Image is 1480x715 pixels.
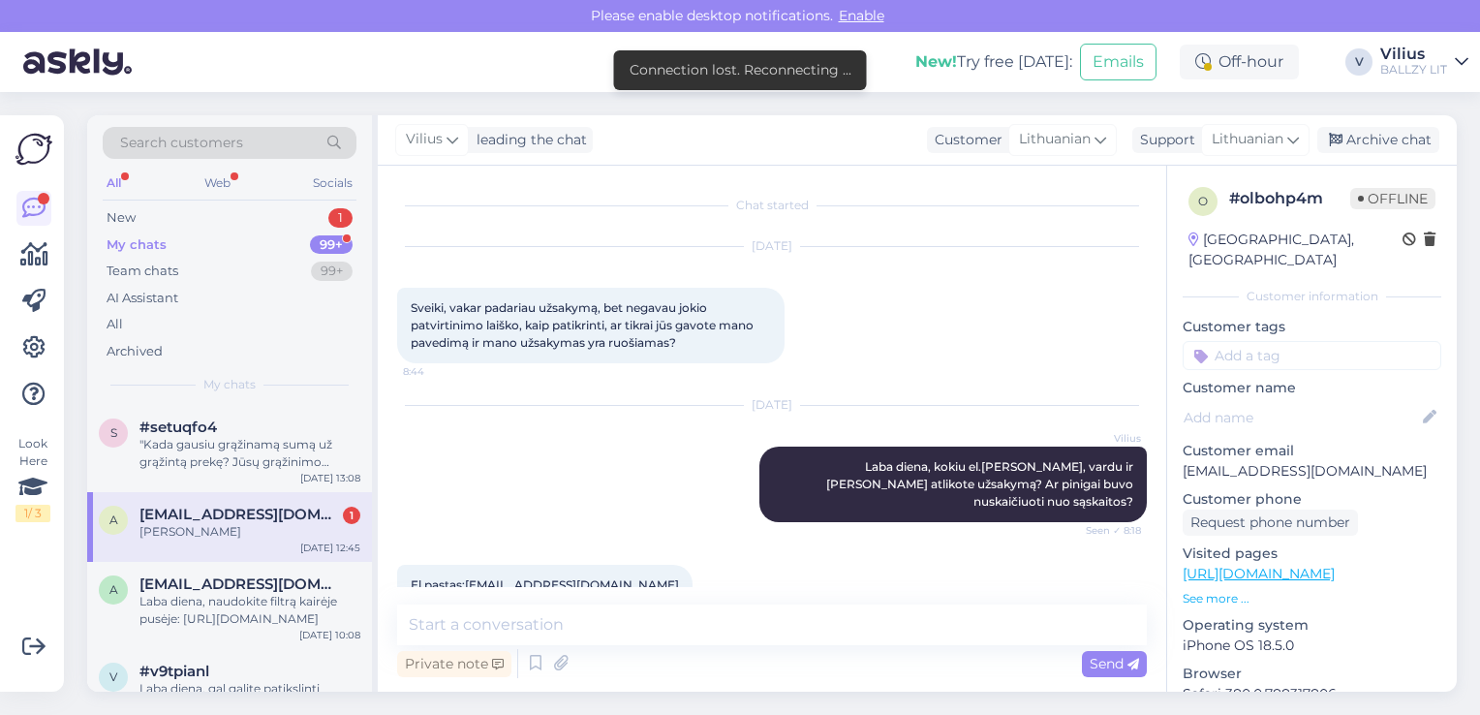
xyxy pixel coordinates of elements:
div: Archived [107,342,163,361]
input: Add a tag [1183,341,1441,370]
span: a [109,513,118,527]
span: Sveiki, vakar padariau užsakymą, bet negavau jokio patvirtinimo laiško, kaip patikrinti, ar tikra... [411,300,756,350]
div: "Kada gausiu grąžinamą sumą už grąžintą prekę? Jūsų grąžinimo apdorojimas gali užtrukti iki 30 di... [139,436,360,471]
p: See more ... [1183,590,1441,607]
div: New [107,208,136,228]
span: Vilius [1068,431,1141,446]
a: ViliusBALLZY LIT [1380,47,1468,78]
span: #v9tpianl [139,663,209,680]
p: Customer phone [1183,489,1441,510]
span: s [110,425,117,440]
p: [EMAIL_ADDRESS][DOMAIN_NAME] [1183,461,1441,482]
div: Customer information [1183,288,1441,305]
div: Off-hour [1180,45,1299,79]
div: All [107,315,123,334]
div: My chats [107,235,167,255]
div: Socials [309,171,356,196]
span: Search customers [120,133,243,153]
div: V [1345,48,1372,76]
div: BALLZY LIT [1380,62,1447,78]
div: Laba diena, gal galite patikslinti klausimą? [139,680,360,715]
div: Chat started [397,197,1147,214]
p: Visited pages [1183,544,1441,564]
div: 1 / 3 [15,505,50,522]
span: a [109,582,118,597]
button: Emails [1080,44,1156,80]
span: Seen ✓ 8:18 [1068,523,1141,538]
p: Browser [1183,664,1441,684]
div: Customer [927,130,1002,150]
span: anzela14141@gmail.com [139,506,341,523]
div: 1 [328,208,353,228]
p: Operating system [1183,615,1441,636]
p: Customer name [1183,378,1441,398]
div: Try free [DATE]: [915,50,1072,74]
input: Add name [1184,407,1419,428]
div: [DATE] [397,237,1147,255]
div: [DATE] 12:45 [300,541,360,555]
div: 99+ [310,235,353,255]
div: Request phone number [1183,510,1358,536]
span: Laba diena, kokiu el.[PERSON_NAME], vardu ir [PERSON_NAME] atlikote užsakymą? Ar pinigai buvo nus... [826,459,1136,509]
img: Askly Logo [15,131,52,168]
span: #setuqfo4 [139,419,217,436]
a: [URL][DOMAIN_NAME] [1183,565,1335,582]
div: Support [1132,130,1195,150]
span: Send [1090,655,1139,672]
div: Laba diena, naudokite filtrą kairėje pusėje: [URL][DOMAIN_NAME] [139,593,360,628]
div: leading the chat [469,130,587,150]
div: [GEOGRAPHIC_DATA], [GEOGRAPHIC_DATA] [1188,230,1403,270]
span: Lithuanian [1212,129,1283,150]
span: El pastas: [411,577,679,592]
div: AI Assistant [107,289,178,308]
div: Vilius [1380,47,1447,62]
div: 1 [343,507,360,524]
span: o [1198,194,1208,208]
span: Lithuanian [1019,129,1091,150]
div: All [103,171,125,196]
a: [EMAIL_ADDRESS][DOMAIN_NAME] [465,577,679,592]
div: Web [200,171,234,196]
div: [DATE] [397,396,1147,414]
p: Safari 380.0.788317806 [1183,684,1441,704]
span: aurelijuskosteckiparcevskiolt@gmail.com [139,575,341,593]
p: Customer tags [1183,317,1441,337]
div: Team chats [107,262,178,281]
div: Look Here [15,435,50,522]
div: 99+ [311,262,353,281]
span: Vilius [406,129,443,150]
div: [PERSON_NAME] [139,523,360,541]
p: Customer email [1183,441,1441,461]
div: [DATE] 10:08 [299,628,360,642]
p: iPhone OS 18.5.0 [1183,636,1441,656]
div: # olbohp4m [1229,187,1350,210]
div: Connection lost. Reconnecting ... [630,60,851,80]
span: Enable [833,7,890,24]
span: My chats [203,376,256,393]
span: v [109,669,117,684]
b: New! [915,52,957,71]
div: Archive chat [1317,127,1439,153]
div: Private note [397,651,511,677]
div: [DATE] 13:08 [300,471,360,485]
span: 8:44 [403,364,476,379]
span: Offline [1350,188,1435,209]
